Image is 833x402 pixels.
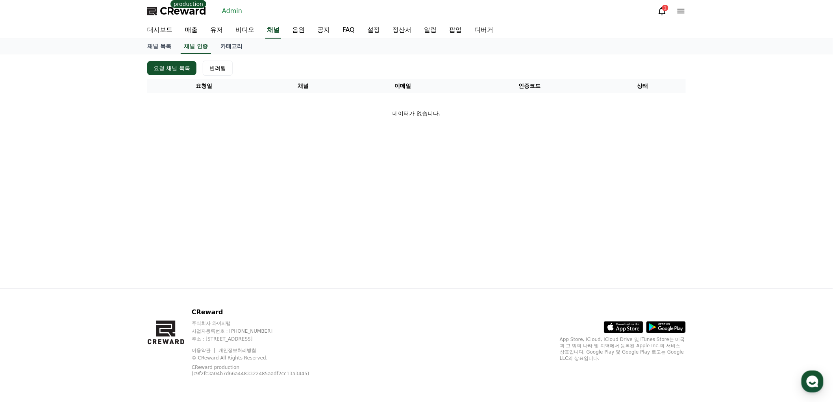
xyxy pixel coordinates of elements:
[346,79,459,93] th: 이메일
[286,22,311,39] a: 음원
[192,308,330,317] p: CReward
[418,22,443,39] a: 알림
[265,22,281,39] a: 채널
[600,79,686,93] th: 상태
[52,250,102,269] a: 대화
[386,22,418,39] a: 정산서
[179,22,204,39] a: 매출
[122,261,131,268] span: 설정
[311,22,336,39] a: 공지
[203,61,233,76] button: 반려됨
[468,22,500,39] a: 디버거
[361,22,386,39] a: 설정
[154,64,190,72] div: 요청 채널 목록
[662,5,668,11] div: 1
[229,22,261,39] a: 비디오
[72,262,81,268] span: 대화
[2,250,52,269] a: 홈
[141,39,178,54] a: 채널 목록
[260,79,346,93] th: 채널
[102,250,151,269] a: 설정
[214,39,249,54] a: 카테고리
[147,61,196,75] button: 요청 채널 목록
[336,22,361,39] a: FAQ
[192,364,318,377] p: CReward production (c9f2fc3a04b7d66a4483322485aadf2cc13a3445)
[209,64,226,72] div: 반려됨
[219,5,245,17] a: Admin
[25,261,30,268] span: 홈
[192,328,330,334] p: 사업자등록번호 : [PHONE_NUMBER]
[192,336,330,342] p: 주소 : [STREET_ADDRESS]
[459,79,600,93] th: 인증코드
[192,348,217,353] a: 이용약관
[657,6,667,16] a: 1
[443,22,468,39] a: 팝업
[192,320,330,326] p: 주식회사 와이피랩
[147,93,686,133] td: 데이터가 없습니다.
[204,22,229,39] a: 유저
[560,336,686,361] p: App Store, iCloud, iCloud Drive 및 iTunes Store는 미국과 그 밖의 나라 및 지역에서 등록된 Apple Inc.의 서비스 상표입니다. Goo...
[141,22,179,39] a: 대시보드
[218,348,256,353] a: 개인정보처리방침
[181,39,211,54] a: 채널 인증
[192,355,330,361] p: © CReward All Rights Reserved.
[160,5,206,17] span: CReward
[147,5,206,17] a: CReward
[147,79,260,93] th: 요청일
